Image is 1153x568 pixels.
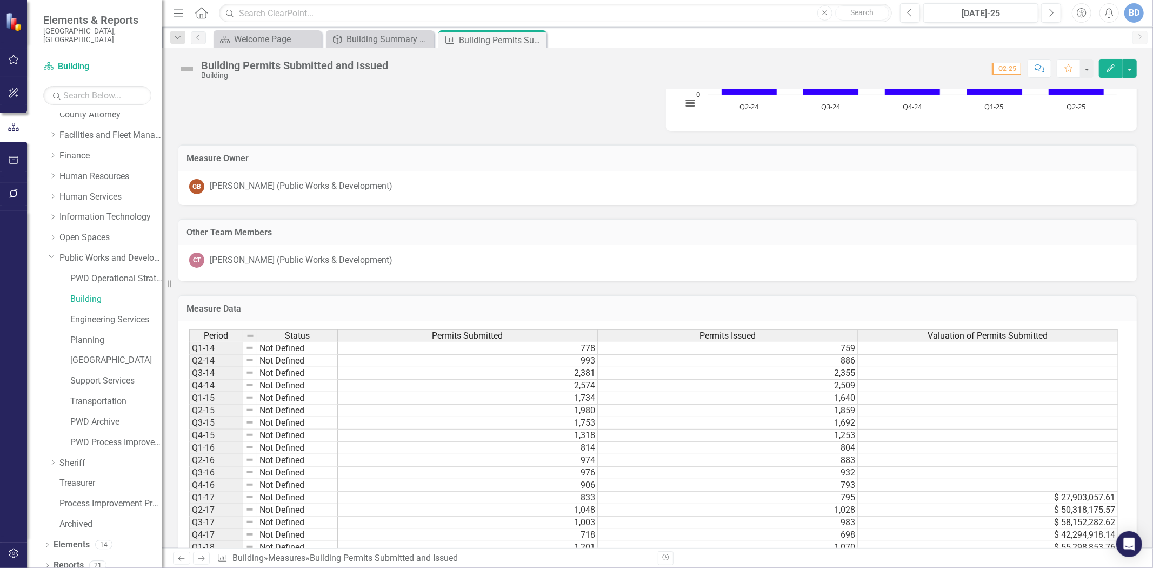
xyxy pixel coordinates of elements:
[43,86,151,105] input: Search Below...
[189,405,243,417] td: Q2-15
[70,416,162,428] a: PWD Archive
[216,32,319,46] a: Welcome Page
[70,273,162,285] a: PWD Operational Strategy
[598,417,858,430] td: 1,692
[338,380,598,392] td: 2,574
[858,492,1118,504] td: $ 27,903,057.61
[219,4,892,23] input: Search ClearPoint...
[598,504,858,517] td: 1,028
[43,61,151,73] a: Building
[59,150,162,162] a: Finance
[70,354,162,367] a: [GEOGRAPHIC_DATA]
[70,375,162,387] a: Support Services
[739,102,759,111] text: Q2-24
[189,442,243,454] td: Q1-16
[245,393,254,402] img: 8DAGhfEEPCf229AAAAAElFTkSuQmCC
[338,355,598,367] td: 993
[338,454,598,467] td: 974
[245,480,254,489] img: 8DAGhfEEPCf229AAAAAElFTkSuQmCC
[189,355,243,367] td: Q2-14
[338,504,598,517] td: 1,048
[189,392,243,405] td: Q1-15
[598,541,858,554] td: 1,070
[338,442,598,454] td: 814
[257,517,338,529] td: Not Defined
[201,60,388,71] div: Building Permits Submitted and Issued
[257,454,338,467] td: Not Defined
[245,406,254,414] img: 8DAGhfEEPCf229AAAAAElFTkSuQmCC
[903,102,922,111] text: Q4-24
[245,530,254,539] img: 8DAGhfEEPCf229AAAAAElFTkSuQmCC
[459,34,544,47] div: Building Permits Submitted and Issued
[257,541,338,554] td: Not Defined
[189,179,204,194] div: GB
[245,381,254,389] img: 8DAGhfEEPCf229AAAAAElFTkSuQmCC
[835,5,889,21] button: Search
[5,12,24,31] img: ClearPoint Strategy
[598,467,858,479] td: 932
[923,3,1038,23] button: [DATE]-25
[43,14,151,27] span: Elements & Reports
[178,60,196,77] img: Not Defined
[257,504,338,517] td: Not Defined
[189,380,243,392] td: Q4-14
[699,331,756,341] span: Permits Issued
[204,331,229,341] span: Period
[984,102,1003,111] text: Q1-25
[338,430,598,442] td: 1,318
[338,541,598,554] td: 1,201
[850,8,874,17] span: Search
[245,518,254,526] img: 8DAGhfEEPCf229AAAAAElFTkSuQmCC
[1066,102,1085,111] text: Q2-25
[189,479,243,492] td: Q4-16
[186,154,1129,163] h3: Measure Owner
[257,492,338,504] td: Not Defined
[696,89,700,99] text: 0
[210,254,392,267] div: [PERSON_NAME] (Public Works & Development)
[598,392,858,405] td: 1,640
[210,180,392,193] div: [PERSON_NAME] (Public Works & Development)
[268,553,305,563] a: Measures
[245,356,254,365] img: 8DAGhfEEPCf229AAAAAElFTkSuQmCC
[338,417,598,430] td: 1,753
[189,467,243,479] td: Q3-16
[329,32,431,46] a: Building Summary Report
[189,430,243,442] td: Q4-15
[245,468,254,477] img: 8DAGhfEEPCf229AAAAAElFTkSuQmCC
[186,304,1129,314] h3: Measure Data
[59,457,162,470] a: Sheriff
[338,467,598,479] td: 976
[1124,3,1144,23] button: BD
[232,553,264,563] a: Building
[928,331,1048,341] span: Valuation of Permits Submitted
[598,380,858,392] td: 2,509
[1116,531,1142,557] div: Open Intercom Messenger
[201,71,388,80] div: Building
[70,314,162,326] a: Engineering Services
[59,252,162,265] a: Public Works and Development
[338,367,598,380] td: 2,381
[217,552,649,565] div: » »
[858,541,1118,554] td: $ 55,298,853.76
[245,431,254,439] img: 8DAGhfEEPCf229AAAAAElFTkSuQmCC
[245,443,254,452] img: 8DAGhfEEPCf229AAAAAElFTkSuQmCC
[59,129,162,142] a: Facilities and Fleet Management
[257,430,338,442] td: Not Defined
[245,493,254,501] img: 8DAGhfEEPCf229AAAAAElFTkSuQmCC
[858,529,1118,541] td: $ 42,294,918.14
[683,95,698,110] button: View chart menu, Chart
[234,32,319,46] div: Welcome Page
[59,211,162,223] a: Information Technology
[70,437,162,449] a: PWD Process Improvements
[189,417,243,430] td: Q3-15
[432,331,503,341] span: Permits Submitted
[189,492,243,504] td: Q1-17
[245,455,254,464] img: 8DAGhfEEPCf229AAAAAElFTkSuQmCC
[598,367,858,380] td: 2,355
[59,170,162,183] a: Human Resources
[927,7,1035,20] div: [DATE]-25
[257,479,338,492] td: Not Defined
[598,479,858,492] td: 793
[992,63,1021,75] span: Q2-25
